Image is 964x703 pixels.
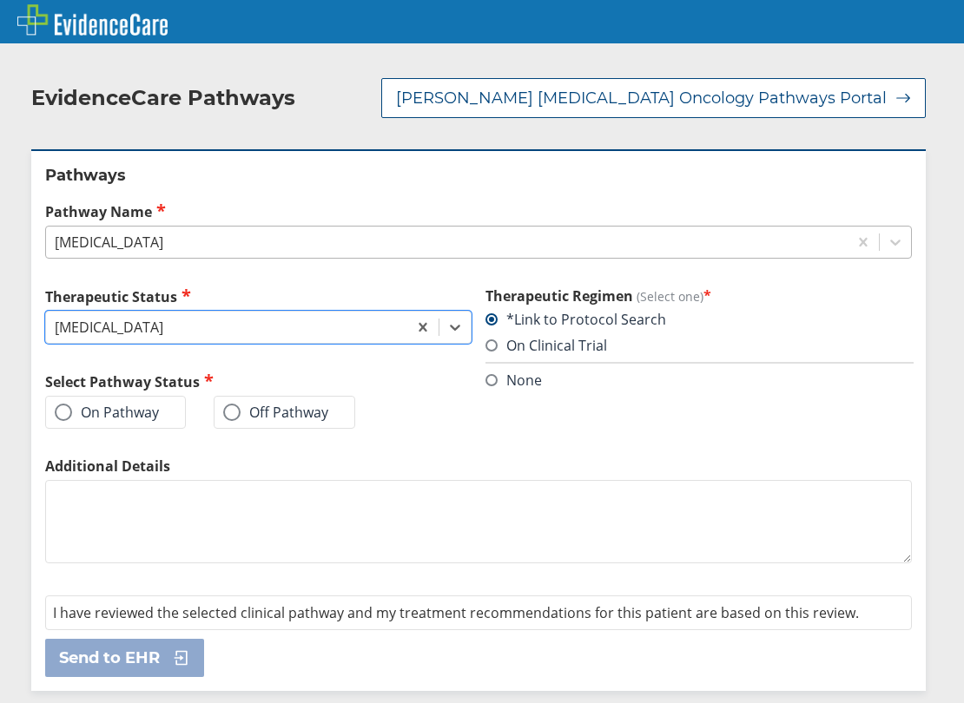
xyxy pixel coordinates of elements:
h2: EvidenceCare Pathways [31,85,295,111]
label: Additional Details [45,457,912,476]
img: EvidenceCare [17,4,168,36]
button: [PERSON_NAME] [MEDICAL_DATA] Oncology Pathways Portal [381,78,926,118]
div: [MEDICAL_DATA] [55,318,163,337]
label: Off Pathway [223,404,328,421]
button: Send to EHR [45,639,204,677]
label: None [485,371,542,390]
h2: Pathways [45,165,912,186]
label: Therapeutic Status [45,286,472,306]
label: On Clinical Trial [485,336,607,355]
h3: Therapeutic Regimen [485,286,912,306]
label: *Link to Protocol Search [485,310,666,329]
span: Send to EHR [59,647,160,668]
label: Pathway Name [45,201,912,221]
div: [MEDICAL_DATA] [55,233,163,252]
span: I have reviewed the selected clinical pathway and my treatment recommendations for this patient a... [53,603,859,622]
label: On Pathway [55,404,159,421]
span: (Select one) [637,288,703,305]
span: [PERSON_NAME] [MEDICAL_DATA] Oncology Pathways Portal [396,88,887,108]
h2: Select Pathway Status [45,371,472,391]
